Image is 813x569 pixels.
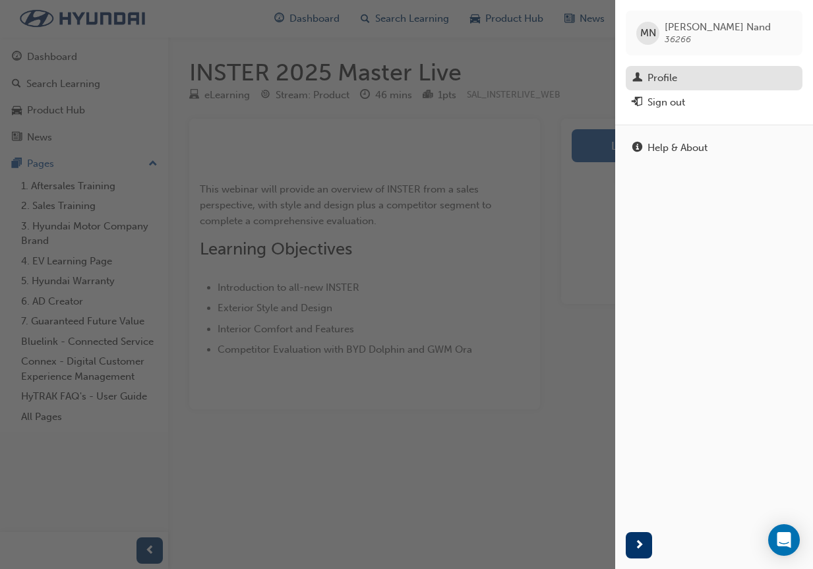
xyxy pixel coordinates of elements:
span: exit-icon [632,97,642,109]
button: Sign out [626,90,802,115]
span: [PERSON_NAME] Nand [665,21,771,33]
span: 36266 [665,34,691,45]
span: next-icon [634,537,644,554]
div: Sign out [647,95,685,110]
div: Open Intercom Messenger [768,524,800,556]
span: info-icon [632,142,642,154]
div: Help & About [647,140,708,156]
span: man-icon [632,73,642,84]
a: Profile [626,66,802,90]
span: MN [640,26,656,41]
a: Help & About [626,136,802,160]
div: Profile [647,71,677,86]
